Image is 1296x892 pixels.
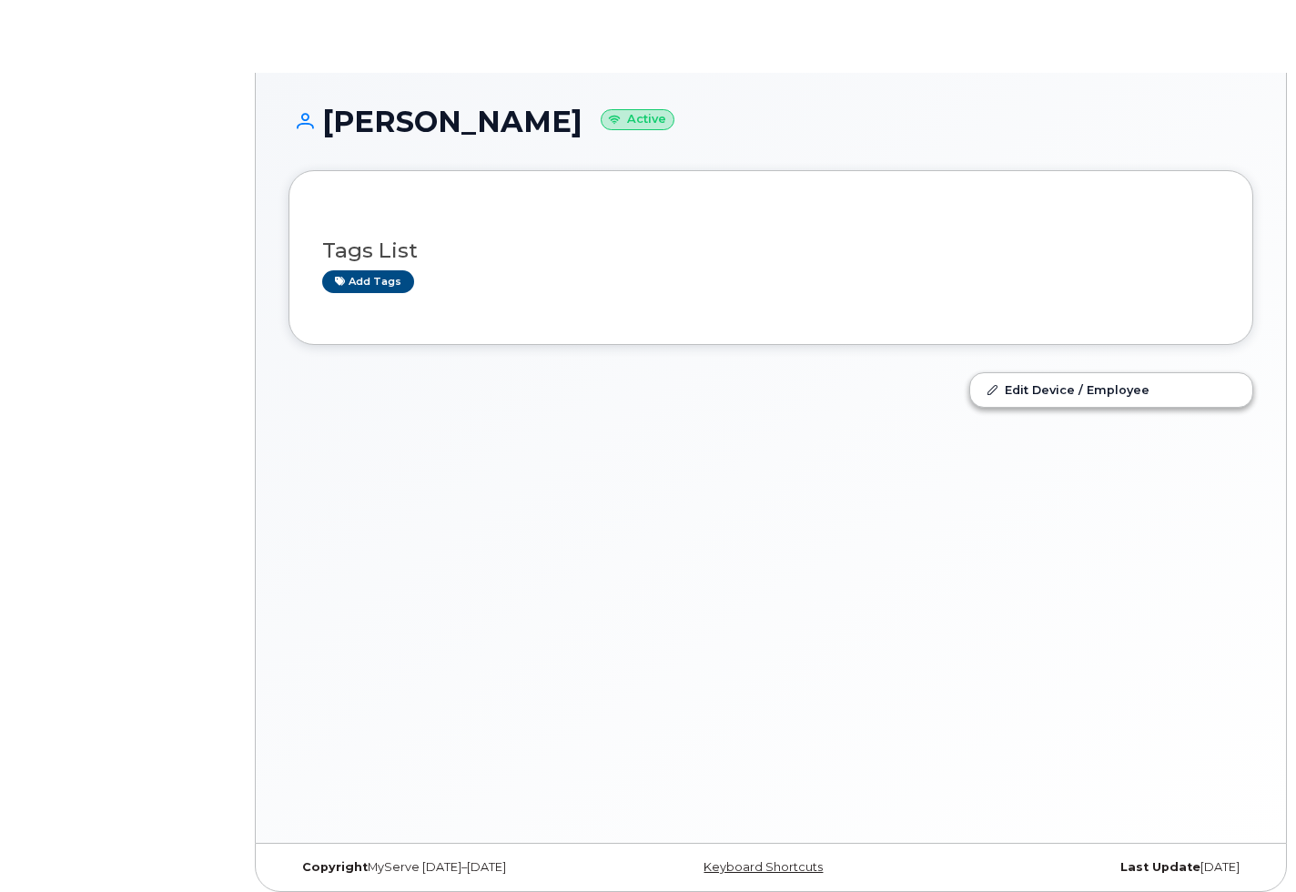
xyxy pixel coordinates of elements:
[322,270,414,293] a: Add tags
[932,860,1253,875] div: [DATE]
[302,860,368,874] strong: Copyright
[970,373,1252,406] a: Edit Device / Employee
[289,106,1253,137] h1: [PERSON_NAME]
[1120,860,1200,874] strong: Last Update
[322,239,1220,262] h3: Tags List
[704,860,823,874] a: Keyboard Shortcuts
[289,860,610,875] div: MyServe [DATE]–[DATE]
[601,109,674,130] small: Active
